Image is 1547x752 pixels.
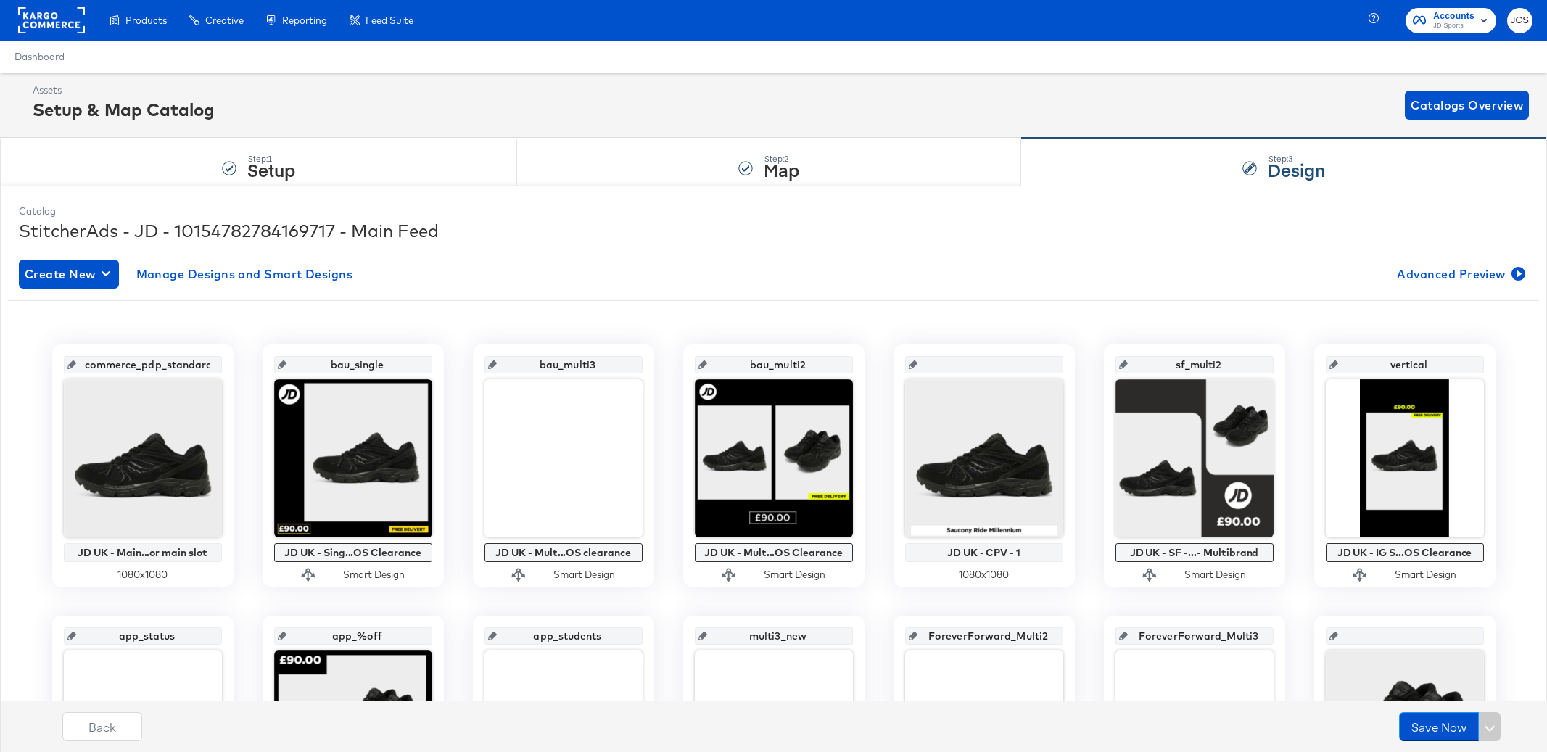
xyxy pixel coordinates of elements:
div: Smart Design [553,568,615,582]
div: Smart Design [343,568,405,582]
div: JD UK - CPV - 1 [909,547,1060,558]
div: JD UK - Mult...OS Clearance [698,547,849,558]
div: Step: 1 [247,154,295,164]
div: JD UK - IG S...OS Clearance [1329,547,1480,558]
a: Dashboard [15,51,65,62]
span: Create New [25,264,113,284]
div: Catalog [19,204,1528,218]
button: Advanced Preview [1391,260,1528,289]
div: Smart Design [1184,568,1246,582]
div: 1080 x 1080 [64,568,222,582]
div: JD UK - Mult...OS clearance [488,547,639,558]
span: Manage Designs and Smart Designs [136,264,353,284]
div: Step: 2 [764,154,799,164]
div: Smart Design [764,568,825,582]
span: Catalogs Overview [1411,95,1523,115]
button: AccountsJD Sports [1406,8,1496,33]
button: Back [62,712,142,741]
div: StitcherAds - JD - 10154782784169717 - Main Feed [19,218,1528,243]
span: Creative [205,15,244,26]
div: Step: 3 [1268,154,1325,164]
span: Advanced Preview [1397,264,1522,284]
div: Assets [33,83,215,97]
span: JD Sports [1433,20,1474,32]
div: 1080 x 1080 [905,568,1063,582]
strong: Setup [247,157,295,181]
div: JD UK - Main...or main slot [67,547,218,558]
div: JD UK - Sing...OS Clearance [278,547,429,558]
span: Accounts [1433,9,1474,24]
span: Products [125,15,167,26]
button: Create New [19,260,119,289]
span: JCS [1513,12,1527,29]
div: JD UK - SF -...- Multibrand [1119,547,1270,558]
div: Setup & Map Catalog [33,97,215,122]
button: Catalogs Overview [1405,91,1529,120]
span: Reporting [282,15,327,26]
div: Smart Design [1395,568,1456,582]
strong: Design [1268,157,1325,181]
button: Save Now [1399,712,1479,741]
button: JCS [1507,8,1532,33]
button: Manage Designs and Smart Designs [131,260,359,289]
strong: Map [764,157,799,181]
span: Feed Suite [366,15,413,26]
